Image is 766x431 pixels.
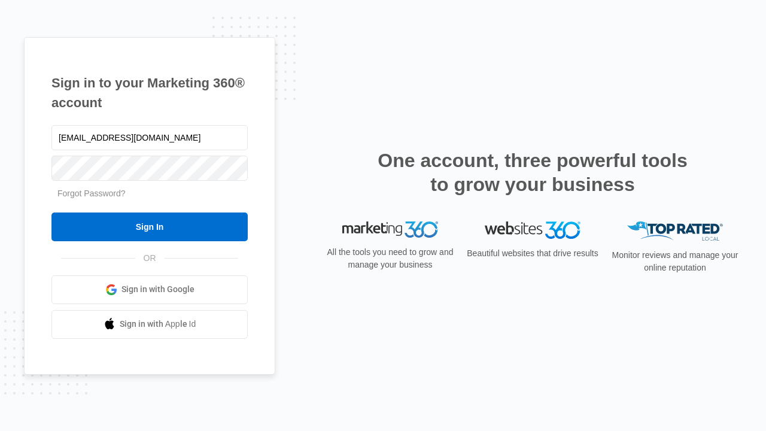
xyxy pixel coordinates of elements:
[135,252,165,265] span: OR
[51,275,248,304] a: Sign in with Google
[323,246,457,271] p: All the tools you need to grow and manage your business
[466,247,600,260] p: Beautiful websites that drive results
[627,221,723,241] img: Top Rated Local
[51,125,248,150] input: Email
[608,249,742,274] p: Monitor reviews and manage your online reputation
[485,221,580,239] img: Websites 360
[51,213,248,241] input: Sign In
[374,148,691,196] h2: One account, three powerful tools to grow your business
[57,189,126,198] a: Forgot Password?
[342,221,438,238] img: Marketing 360
[51,310,248,339] a: Sign in with Apple Id
[121,283,194,296] span: Sign in with Google
[51,73,248,113] h1: Sign in to your Marketing 360® account
[120,318,196,330] span: Sign in with Apple Id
